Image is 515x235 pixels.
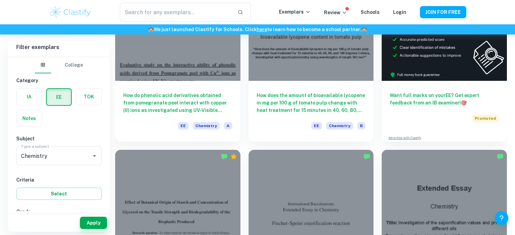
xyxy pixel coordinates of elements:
[16,135,102,142] h6: Subject
[16,188,102,200] button: Select
[49,5,92,19] img: Clastify logo
[76,89,101,105] button: TOK
[148,27,154,32] span: 🏫
[80,217,107,229] button: Apply
[497,153,503,160] img: Marked
[16,176,102,184] h6: Criteria
[16,77,102,84] h6: Category
[35,57,83,73] div: Filter type choice
[326,122,353,130] span: Chemistry
[324,9,347,16] p: Review
[123,92,232,114] h6: How do phenolic acid derivatives obtained from pomegranate peel interact with copper (II) ions as...
[8,38,110,57] h6: Filter exemplars
[1,26,514,33] h6: We just launched Clastify for Schools. Click to learn how to become a school partner.
[21,143,49,149] label: Type a subject
[420,6,466,18] button: JOIN FOR FREE
[361,27,367,32] span: 🏫
[47,89,71,105] button: EE
[388,136,421,140] a: Advertise with Clastify
[35,57,51,73] button: IB
[257,92,366,114] h6: How does the amount of bioavailable lycopene in mg per 100 g of tomato pulp change with heat trea...
[495,211,508,225] button: Help and Feedback
[17,110,42,126] button: Notes
[461,100,467,105] span: 🎯
[65,57,83,73] button: College
[393,9,406,15] a: Login
[17,89,42,105] button: IA
[357,122,365,130] span: B
[361,9,380,15] a: Schools
[257,27,267,32] a: here
[178,122,189,130] span: EE
[90,151,99,161] button: Open
[120,3,232,22] input: Search for any exemplars...
[224,122,232,130] span: A
[221,153,228,160] img: Marked
[279,8,310,16] p: Exemplars
[311,122,322,130] span: EE
[390,92,499,107] h6: Want full marks on your EE ? Get expert feedback from an IB examiner!
[230,153,237,160] div: Premium
[193,122,220,130] span: Chemistry
[363,153,370,160] img: Marked
[472,115,499,122] span: Promoted
[16,208,102,215] h6: Grade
